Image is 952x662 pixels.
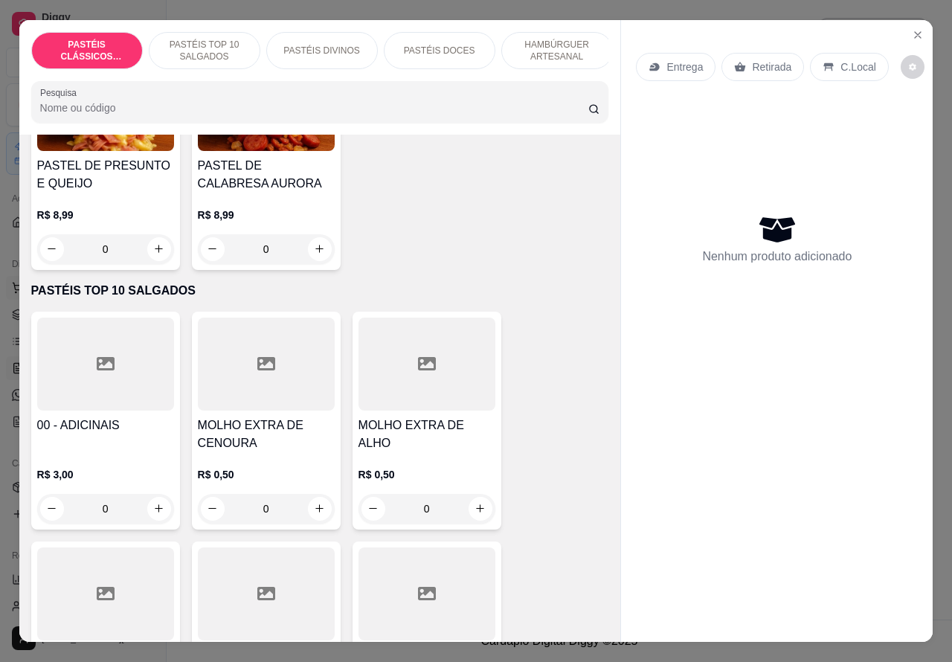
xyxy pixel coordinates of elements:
[469,497,492,521] button: increase-product-quantity
[37,157,174,193] h4: PASTEL DE PRESUNTO E QUEIJO
[37,208,174,222] p: R$ 8,99
[358,417,495,452] h4: MOLHO EXTRA DE ALHO
[40,497,64,521] button: decrease-product-quantity
[906,23,930,47] button: Close
[283,45,359,57] p: PASTÉIS DIVINOS
[198,417,335,452] h4: MOLHO EXTRA DE CENOURA
[40,237,64,261] button: decrease-product-quantity
[31,282,609,300] p: PASTÉIS TOP 10 SALGADOS
[666,60,703,74] p: Entrega
[404,45,475,57] p: PASTÉIS DOCES
[201,497,225,521] button: decrease-product-quantity
[37,417,174,434] h4: 00 - ADICINAIS
[198,157,335,193] h4: PASTEL DE CALABRESA AURORA
[358,467,495,482] p: R$ 0,50
[37,467,174,482] p: R$ 3,00
[752,60,791,74] p: Retirada
[40,100,588,115] input: Pesquisa
[901,55,924,79] button: decrease-product-quantity
[308,237,332,261] button: increase-product-quantity
[514,39,600,62] p: HAMBÚRGUER ARTESANAL
[361,497,385,521] button: decrease-product-quantity
[198,208,335,222] p: R$ 8,99
[40,86,82,99] label: Pesquisa
[840,60,875,74] p: C.Local
[161,39,248,62] p: PASTÉIS TOP 10 SALGADOS
[198,467,335,482] p: R$ 0,50
[44,39,130,62] p: PASTÉIS CLÁSSICOS SALGADOS
[201,237,225,261] button: decrease-product-quantity
[702,248,852,266] p: Nenhum produto adicionado
[308,497,332,521] button: increase-product-quantity
[147,237,171,261] button: increase-product-quantity
[147,497,171,521] button: increase-product-quantity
